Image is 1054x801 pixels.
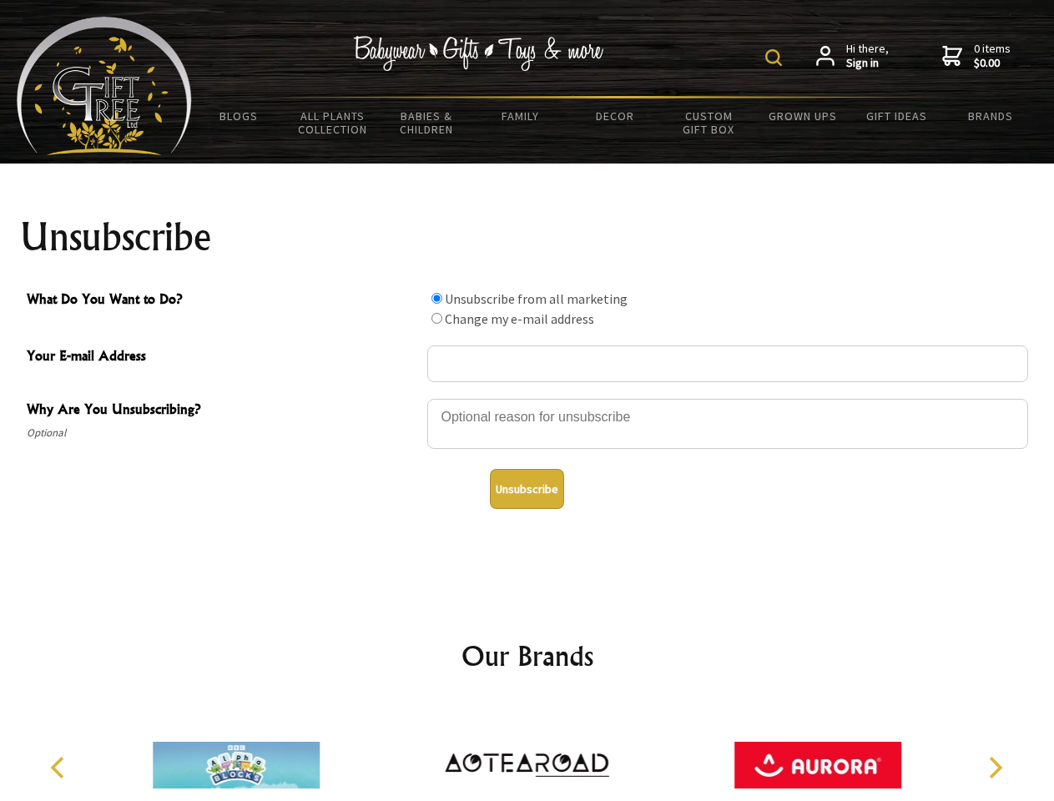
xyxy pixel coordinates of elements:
a: Decor [567,98,662,133]
a: All Plants Collection [286,98,381,147]
img: Babywear - Gifts - Toys & more [354,36,604,71]
span: Your E-mail Address [27,345,419,370]
a: Family [474,98,568,133]
button: Next [976,749,1013,786]
a: Hi there,Sign in [816,42,889,71]
label: Change my e-mail address [445,310,594,327]
a: BLOGS [192,98,286,133]
a: Grown Ups [755,98,850,133]
textarea: Why Are You Unsubscribing? [427,399,1028,449]
h1: Unsubscribe [20,217,1035,257]
a: 0 items$0.00 [942,42,1011,71]
button: Unsubscribe [490,469,564,509]
input: What Do You Want to Do? [431,313,442,324]
h2: Our Brands [33,636,1021,676]
span: Hi there, [846,42,889,71]
span: 0 items [974,41,1011,71]
span: Why Are You Unsubscribing? [27,399,419,423]
img: Babyware - Gifts - Toys and more... [17,17,192,155]
span: Optional [27,423,419,443]
a: Custom Gift Box [662,98,756,147]
a: Babies & Children [380,98,474,147]
a: Brands [944,98,1038,133]
strong: Sign in [846,56,889,71]
a: Gift Ideas [850,98,944,133]
label: Unsubscribe from all marketing [445,290,628,307]
strong: $0.00 [974,56,1011,71]
input: What Do You Want to Do? [431,293,442,304]
span: What Do You Want to Do? [27,289,419,313]
img: product search [765,49,782,66]
input: Your E-mail Address [427,345,1028,382]
button: Previous [42,749,78,786]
